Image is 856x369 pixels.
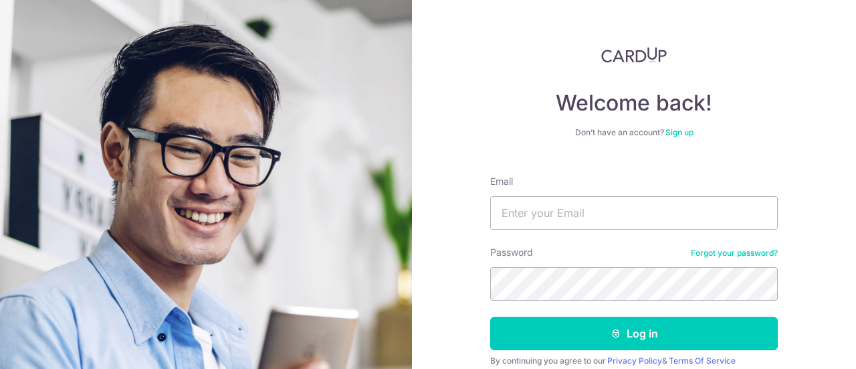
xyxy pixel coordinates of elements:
[607,356,662,366] a: Privacy Policy
[665,127,693,137] a: Sign up
[490,127,778,138] div: Don’t have an account?
[490,175,513,188] label: Email
[490,196,778,230] input: Enter your Email
[601,47,667,63] img: CardUp Logo
[490,246,533,259] label: Password
[490,356,778,366] div: By continuing you agree to our &
[490,90,778,117] h4: Welcome back!
[490,317,778,350] button: Log in
[669,356,736,366] a: Terms Of Service
[691,248,778,259] a: Forgot your password?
